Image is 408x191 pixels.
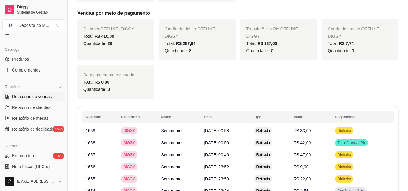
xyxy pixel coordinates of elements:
span: Total: [83,34,114,39]
span: 1657 [86,152,95,157]
span: R$ 42,00 [294,140,311,145]
th: Pagamento [331,111,394,123]
span: Dinheiro [336,177,352,181]
span: [DATE] 23:52 [204,164,229,169]
span: Cartão de crédito OFFLINE - DIGGY [328,27,381,39]
span: Cartão de débito OFFLINE - DIGGY [165,27,217,39]
span: Quantidade: [83,87,110,92]
button: [EMAIL_ADDRESS][DOMAIN_NAME] [2,174,65,189]
span: Retirada [255,152,271,157]
span: [DATE] 00:58 [204,128,229,133]
td: Sem nome [157,173,200,185]
a: Relatório de clientes [2,103,65,112]
span: Relatório de fidelidade [12,126,54,132]
span: R$ 187,00 [258,41,277,46]
span: Total: [83,80,109,84]
td: Sem nome [157,149,200,161]
span: 1658 [86,140,95,145]
span: Dinheiro OFFLINE - DIGGY [83,27,134,31]
span: Dinheiro [336,128,352,133]
th: N.pedido [82,111,117,123]
span: Quantidade: [328,48,354,53]
span: [EMAIL_ADDRESS][DOMAIN_NAME] [17,179,55,184]
span: Complementos [12,67,40,73]
span: DIGGY [122,177,136,181]
span: Relatórios [5,84,21,89]
span: 1656 [86,164,95,169]
span: DIGGY [122,152,136,157]
span: DIGGY [122,164,136,169]
span: 8 [189,48,191,53]
span: 1655 [86,177,95,181]
span: R$ 7,74 [339,41,354,46]
th: Data [200,111,250,123]
div: Catálogo [2,45,65,54]
span: 7 [271,48,273,53]
span: 1659 [86,128,95,133]
th: Plataforma [117,111,157,123]
span: Retirada [255,164,271,169]
span: Quantidade: [83,41,112,46]
span: Dinheiro [336,152,352,157]
span: Total: [246,41,277,46]
span: R$ 0,00 [95,80,109,84]
span: Relatório de mesas [12,115,49,121]
a: Produtos [2,54,65,64]
span: 20 [108,41,112,46]
td: Sem nome [157,125,200,137]
span: [DATE] 23:50 [204,177,229,181]
span: Transferência Pix [336,140,367,145]
span: [DATE] 00:40 [204,152,229,157]
span: Dinheiro [336,164,352,169]
a: Relatório de fidelidadenovo [2,124,65,134]
div: Gerenciar [2,141,65,151]
span: R$ 9,00 [294,164,309,169]
span: DIGGY [122,128,136,133]
a: Entregadoresnovo [2,151,65,161]
td: Sem nome [157,137,200,149]
span: R$ 22,00 [294,177,311,181]
a: Nota Fiscal (NFC-e) [2,162,65,171]
span: Retirada [255,128,271,133]
span: Relatório de clientes [12,104,50,110]
span: Retirada [255,140,271,145]
span: R$ 410,00 [95,34,114,39]
a: Relatórios de vendas [2,92,65,101]
span: Entregadores [12,153,37,159]
span: Nota Fiscal (NFC-e) [12,164,50,170]
span: Sistema de Gestão [17,10,63,15]
span: Retirada [255,177,271,181]
span: DIGGY [122,140,136,145]
span: Total: [165,41,196,46]
a: Complementos [2,65,65,75]
a: Relatório de mesas [2,113,65,123]
span: R$ 287,94 [176,41,196,46]
th: Nome [157,111,200,123]
span: Relatórios de vendas [12,94,52,100]
span: Total: [328,41,354,46]
span: Transferência Pix OFFLINE - DIGGY [246,27,300,39]
button: Select a team [2,19,65,31]
span: Quantidade: [246,48,273,53]
span: Diggy [17,5,63,10]
a: DiggySistema de Gestão [2,2,65,17]
div: Depósito do M ... [18,22,49,28]
th: Valor [290,111,332,123]
th: Tipo [250,111,290,123]
span: Produtos [12,56,29,62]
td: Sem nome [157,161,200,173]
span: R$ 33,00 [294,128,311,133]
span: D [8,22,14,28]
span: 1 [352,48,354,53]
span: R$ 47,00 [294,152,311,157]
span: [DATE] 00:50 [204,140,229,145]
h5: Vendas por meio de pagamento [77,10,398,17]
span: Sem pagamento registrado [83,72,134,77]
span: Quantidade: [165,48,191,53]
span: 0 [108,87,110,92]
